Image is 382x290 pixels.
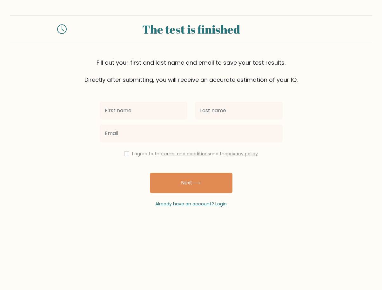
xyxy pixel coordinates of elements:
[162,151,210,157] a: terms and conditions
[150,173,232,193] button: Next
[74,21,308,38] div: The test is finished
[100,125,283,142] input: Email
[227,151,258,157] a: privacy policy
[155,201,227,207] a: Already have an account? Login
[10,58,372,84] div: Fill out your first and last name and email to save your test results. Directly after submitting,...
[100,102,187,119] input: First name
[132,151,258,157] label: I agree to the and the
[195,102,283,119] input: Last name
